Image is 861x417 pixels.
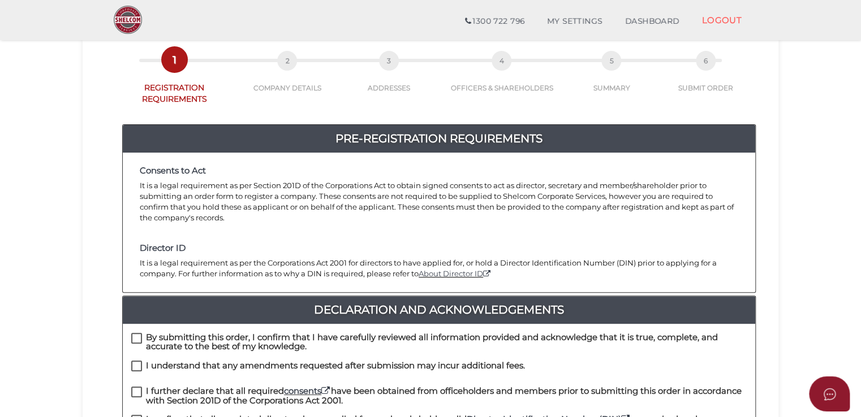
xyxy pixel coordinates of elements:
a: LOGOUT [690,8,753,32]
span: 6 [696,51,716,71]
a: Declaration And Acknowledgements [123,301,755,319]
a: Pre-Registration Requirements [123,129,755,147]
a: About Director ID [419,269,492,278]
a: 4OFFICERS & SHAREHOLDERS [441,63,562,93]
h4: Consents to Act [140,166,738,176]
a: MY SETTINGS [536,10,614,33]
p: It is a legal requirement as per Section 201D of the Corporations Act to obtain signed consents t... [140,180,738,223]
h4: I understand that any amendments requested after submission may incur additional fees. [146,361,525,371]
a: 2COMPANY DETAILS [238,63,337,93]
span: 2 [277,51,297,71]
a: consents [284,385,331,396]
span: 5 [601,51,621,71]
p: It is a legal requirement as per the Corporations Act 2001 for directors to have applied for, or ... [140,258,738,279]
a: 1300 722 796 [454,10,536,33]
button: Open asap [809,376,850,411]
span: 3 [379,51,399,71]
span: 1 [165,50,184,69]
a: DASHBOARD [614,10,691,33]
a: 1REGISTRATION REQUIREMENTS [111,62,238,105]
span: 4 [492,51,511,71]
h4: I further declare that all required have been obtained from officeholders and members prior to su... [146,386,747,405]
a: 6SUBMIT ORDER [661,63,750,93]
h4: Director ID [140,244,738,253]
a: 3ADDRESSES [337,63,441,93]
a: 5SUMMARY [562,63,661,93]
h4: By submitting this order, I confirm that I have carefully reviewed all information provided and a... [146,333,747,351]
